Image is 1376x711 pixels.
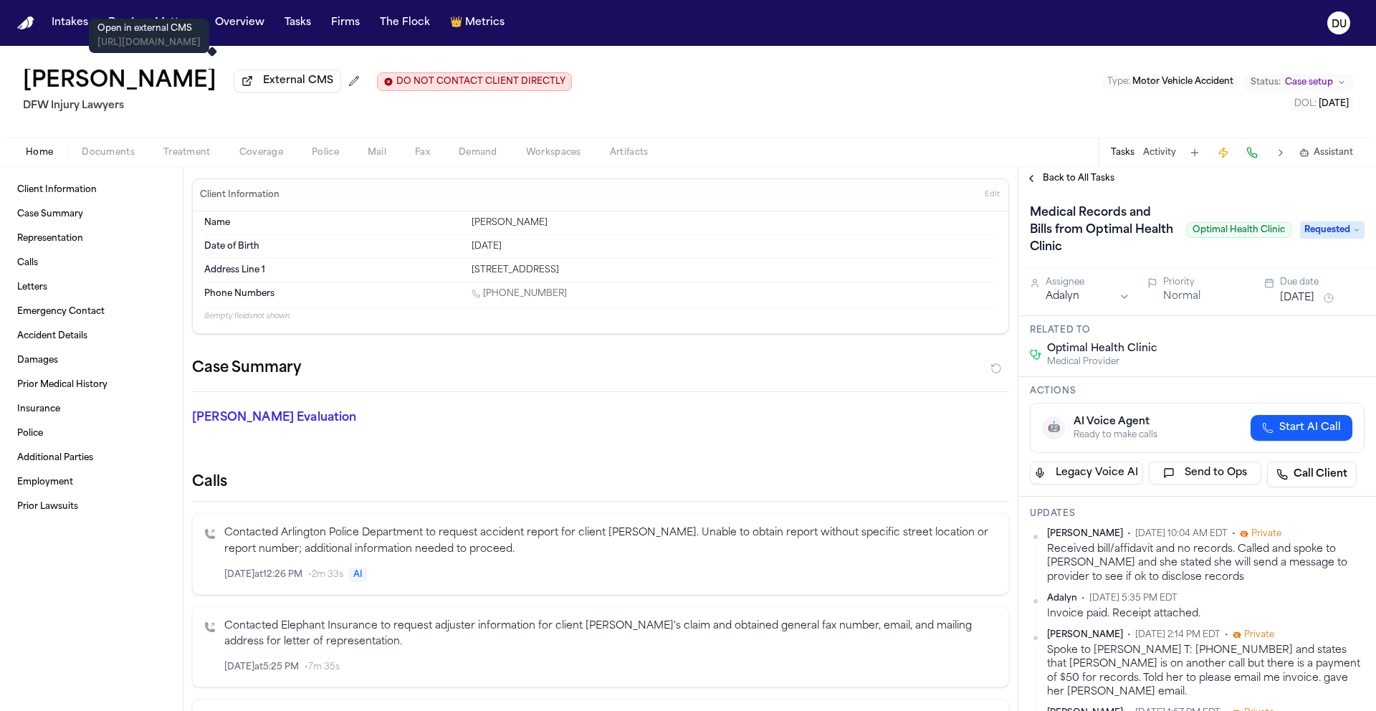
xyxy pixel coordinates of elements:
span: Prior Lawsuits [17,501,78,512]
span: Prior Medical History [17,379,107,391]
h2: DFW Injury Lawyers [23,97,572,115]
button: The Flock [374,10,436,36]
span: Police [312,147,339,158]
a: Insurance [11,398,171,421]
a: Letters [11,276,171,299]
button: Intakes [46,10,94,36]
span: Additional Parties [17,452,93,464]
span: Client Information [17,184,97,196]
button: Start AI Call [1251,415,1352,441]
span: Representation [17,233,83,244]
a: Prior Lawsuits [11,495,171,518]
p: [PERSON_NAME] Evaluation [192,409,453,426]
span: • 7m 35s [305,662,340,673]
a: Accident Details [11,325,171,348]
button: Edit [980,183,1004,206]
button: Firms [325,10,365,36]
span: Start AI Call [1279,421,1341,435]
p: 8 empty fields not shown. [204,311,997,322]
button: Day 1 [102,10,140,36]
span: Type : [1107,77,1130,86]
p: Contacted Elephant Insurance to request adjuster information for client [PERSON_NAME]'s claim and... [224,619,997,652]
span: Letters [17,282,47,293]
span: Back to All Tasks [1043,173,1114,184]
span: Coverage [239,147,283,158]
span: DOL : [1294,100,1317,108]
button: [DATE] [1280,291,1314,305]
button: Add Task [1185,143,1205,163]
button: Matters [149,10,201,36]
a: Prior Medical History [11,373,171,396]
span: Case Summary [17,209,83,220]
p: Open in external CMS [97,23,201,34]
span: Insurance [17,404,60,415]
div: AI Voice Agent [1074,415,1157,429]
span: [PERSON_NAME] [1047,528,1123,540]
button: crownMetrics [444,10,510,36]
span: Emergency Contact [17,306,105,318]
button: Legacy Voice AI [1030,462,1143,485]
a: Call Client [1267,462,1357,487]
span: Damages [17,355,58,366]
span: Assistant [1314,147,1353,158]
span: Mail [368,147,386,158]
a: Police [11,422,171,445]
button: Change status from Case setup [1243,74,1353,91]
a: Home [17,16,34,30]
span: Demand [459,147,497,158]
button: Snooze task [1320,290,1337,307]
text: DU [1332,19,1347,29]
h2: Calls [192,472,1009,492]
span: Motor Vehicle Accident [1132,77,1233,86]
span: Private [1244,629,1274,641]
button: Overview [209,10,270,36]
span: Private [1251,528,1281,540]
span: Metrics [465,16,505,30]
span: Home [26,147,53,158]
span: [DATE] at 12:26 PM [224,569,302,581]
a: Calls [11,252,171,275]
div: Received bill/affidavit and no records. Called and spoke to [PERSON_NAME] and she stated she will... [1047,543,1365,584]
span: • [1225,629,1228,641]
p: [URL][DOMAIN_NAME] [97,37,201,49]
span: • [1232,528,1236,540]
span: Phone Numbers [204,288,274,300]
button: Make a Call [1242,143,1262,163]
span: Documents [82,147,135,158]
div: Spoke to [PERSON_NAME] T: [PHONE_NUMBER] and states that [PERSON_NAME] is on another call but the... [1047,644,1365,699]
a: Case Summary [11,203,171,226]
button: Normal [1163,290,1200,304]
button: Back to All Tasks [1018,173,1122,184]
span: crown [450,16,462,30]
p: Contacted Arlington Police Department to request accident report for client [PERSON_NAME]. Unable... [224,525,997,558]
button: Edit Type: Motor Vehicle Accident [1103,75,1238,89]
span: • [1127,528,1131,540]
a: Employment [11,471,171,494]
span: 🤖 [1048,421,1060,435]
h2: Case Summary [192,357,301,380]
span: Optimal Health Clinic [1047,342,1157,356]
span: Status: [1251,77,1281,88]
button: External CMS [234,70,341,92]
a: Call 1 (972) 467-8140 [472,288,567,300]
button: Tasks [279,10,317,36]
span: Police [17,428,43,439]
div: Assignee [1046,277,1130,288]
span: Artifacts [610,147,649,158]
span: [DATE] 5:35 PM EDT [1089,593,1177,604]
h3: Updates [1030,508,1365,520]
dt: Name [204,217,463,229]
span: Edit [985,190,1000,200]
a: Emergency Contact [11,300,171,323]
div: Invoice paid. Receipt attached. [1047,607,1365,621]
img: Finch Logo [17,16,34,30]
span: Adalyn [1047,593,1077,604]
button: Send to Ops [1149,462,1262,485]
div: [STREET_ADDRESS] [472,264,997,276]
button: Activity [1143,147,1176,158]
